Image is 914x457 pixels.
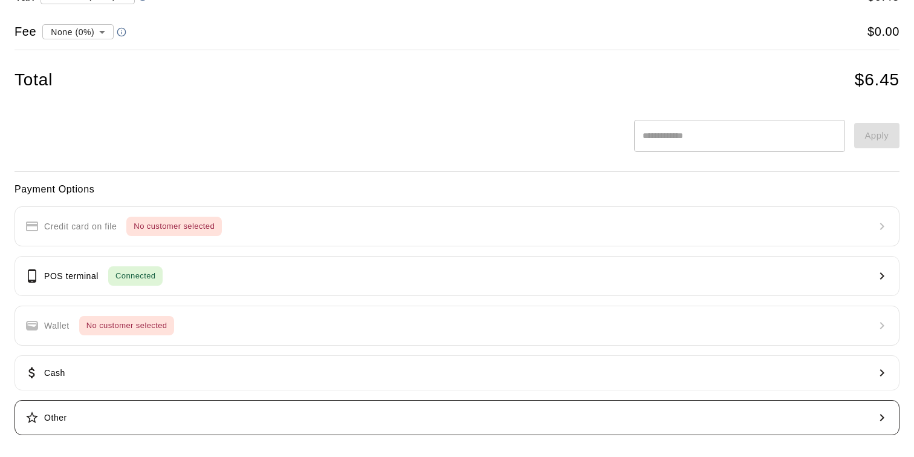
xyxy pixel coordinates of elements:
span: Connected [108,269,163,283]
button: Other [15,400,899,435]
p: Cash [44,367,65,380]
div: None (0%) [42,21,114,43]
h5: $ 0.00 [867,24,899,40]
p: POS terminal [44,270,99,283]
button: Cash [15,355,899,390]
button: POS terminalConnected [15,256,899,296]
h5: Fee [15,24,36,40]
h6: Payment Options [15,182,899,197]
h4: Total [15,70,53,91]
h4: $ 6.45 [855,70,899,91]
p: Other [44,412,67,424]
